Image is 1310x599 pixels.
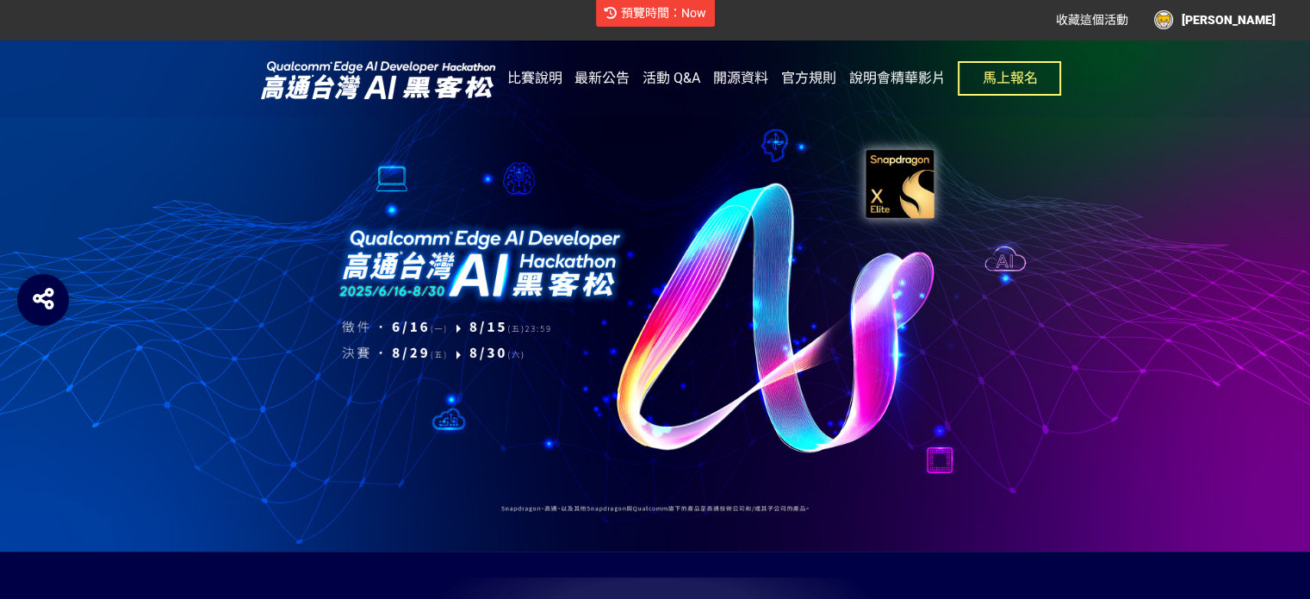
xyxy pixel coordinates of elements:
[713,40,768,117] a: 開源資料
[958,61,1061,96] button: 馬上報名
[982,70,1037,86] span: 馬上報名
[507,40,562,117] a: 比賽說明
[781,40,836,117] a: 官方規則
[621,6,706,20] span: 預覽時間：Now
[781,70,836,86] span: 官方規則
[507,70,562,86] span: 比賽說明
[643,70,700,86] span: 活動 Q&A
[574,40,630,117] a: 最新公告
[713,70,768,86] span: 開源資料
[1056,13,1128,27] span: 收藏這個活動
[849,70,946,86] span: 說明會精華影片
[849,40,946,117] a: 說明會精華影片
[643,40,700,117] a: 活動 Q&A
[249,58,507,101] img: 2025高通台灣AI黑客松
[574,70,630,86] span: 最新公告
